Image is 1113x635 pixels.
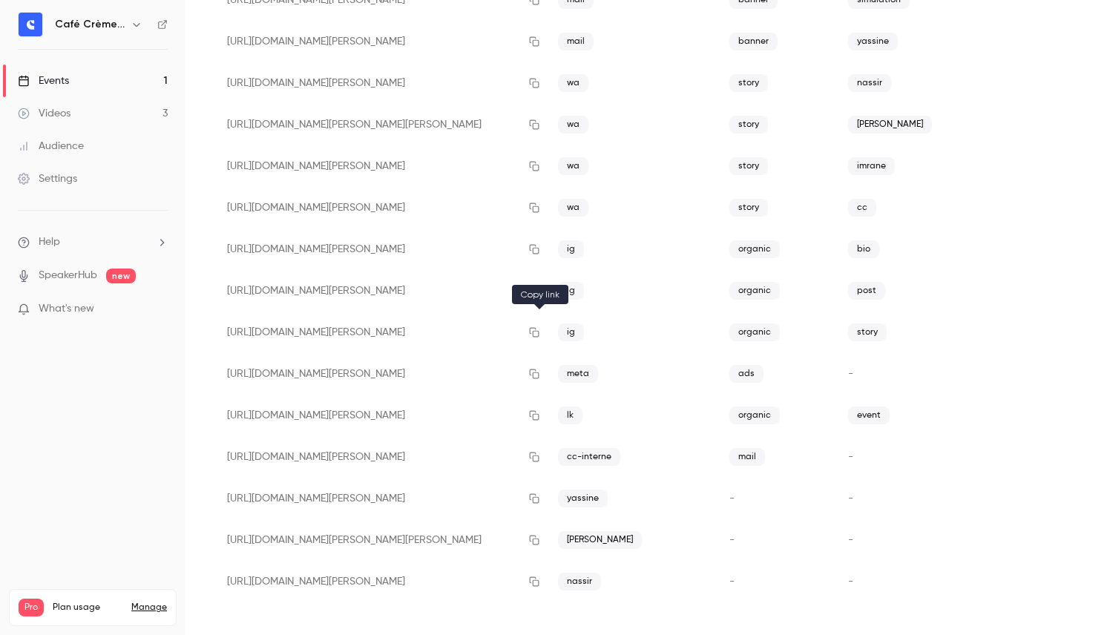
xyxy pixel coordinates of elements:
div: Audience [18,139,84,154]
span: - [848,493,853,504]
a: SpeakerHub [39,268,97,283]
span: wa [558,74,588,92]
span: meta [558,365,598,383]
div: [URL][DOMAIN_NAME][PERSON_NAME] [215,21,546,62]
span: - [848,369,853,379]
div: [URL][DOMAIN_NAME][PERSON_NAME][PERSON_NAME] [215,104,546,145]
span: nassir [848,74,891,92]
span: ig [558,282,584,300]
div: [URL][DOMAIN_NAME][PERSON_NAME] [215,353,546,395]
div: [URL][DOMAIN_NAME][PERSON_NAME] [215,62,546,104]
span: event [848,407,890,424]
span: yassine [558,490,608,507]
span: wa [558,199,588,217]
span: - [848,535,853,545]
div: [URL][DOMAIN_NAME][PERSON_NAME][PERSON_NAME] [215,519,546,561]
span: organic [729,407,780,424]
div: Settings [18,171,77,186]
span: imrane [848,157,895,175]
a: Manage [131,602,167,613]
span: organic [729,323,780,341]
span: yassine [848,33,898,50]
span: Help [39,234,60,250]
span: nassir [558,573,601,590]
span: ig [558,323,584,341]
iframe: Noticeable Trigger [150,303,168,316]
span: story [729,157,768,175]
span: mail [729,448,765,466]
span: organic [729,240,780,258]
div: [URL][DOMAIN_NAME][PERSON_NAME] [215,436,546,478]
span: lk [558,407,582,424]
span: Pro [19,599,44,616]
span: ig [558,240,584,258]
span: [PERSON_NAME] [848,116,932,134]
span: - [848,452,853,462]
img: Café Crème Club [19,13,42,36]
div: [URL][DOMAIN_NAME][PERSON_NAME] [215,187,546,228]
span: - [848,576,853,587]
span: - [729,535,735,545]
span: - [729,576,735,587]
div: [URL][DOMAIN_NAME][PERSON_NAME] [215,270,546,312]
div: [URL][DOMAIN_NAME][PERSON_NAME] [215,478,546,519]
span: story [729,199,768,217]
li: help-dropdown-opener [18,234,168,250]
span: cc [848,199,876,217]
div: [URL][DOMAIN_NAME][PERSON_NAME] [215,561,546,602]
span: [PERSON_NAME] [558,531,642,549]
div: [URL][DOMAIN_NAME][PERSON_NAME] [215,312,546,353]
div: [URL][DOMAIN_NAME][PERSON_NAME] [215,145,546,187]
span: new [106,269,136,283]
span: - [729,493,735,504]
div: Videos [18,106,70,121]
h6: Café Crème Club [55,17,125,32]
span: cc-interne [558,448,620,466]
div: [URL][DOMAIN_NAME][PERSON_NAME] [215,228,546,270]
span: banner [729,33,778,50]
span: story [729,116,768,134]
span: organic [729,282,780,300]
span: Plan usage [53,602,122,613]
span: wa [558,116,588,134]
div: Events [18,73,69,88]
span: story [729,74,768,92]
div: [URL][DOMAIN_NAME][PERSON_NAME] [215,395,546,436]
span: wa [558,157,588,175]
span: post [848,282,885,300]
span: ads [729,365,764,383]
span: bio [848,240,879,258]
span: story [848,323,887,341]
span: mail [558,33,594,50]
span: What's new [39,301,94,317]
